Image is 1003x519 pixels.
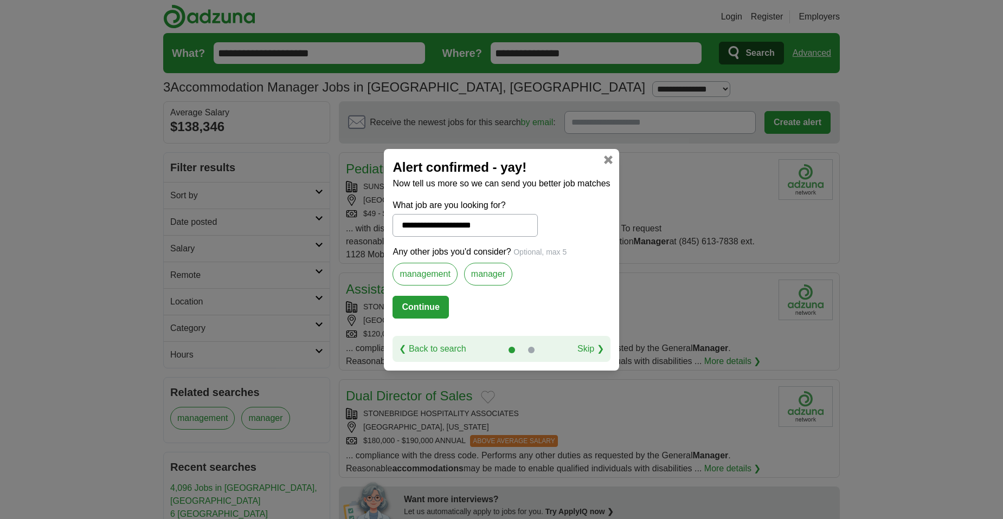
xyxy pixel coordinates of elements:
[393,199,537,212] label: What job are you looking for?
[393,296,448,319] button: Continue
[393,245,610,258] p: Any other jobs you'd consider?
[393,263,457,286] label: management
[577,342,604,355] a: Skip ❯
[399,342,466,355] a: ❮ Back to search
[393,158,610,177] h2: Alert confirmed - yay!
[464,263,512,286] label: manager
[513,248,567,256] span: Optional, max 5
[393,177,610,190] p: Now tell us more so we can send you better job matches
